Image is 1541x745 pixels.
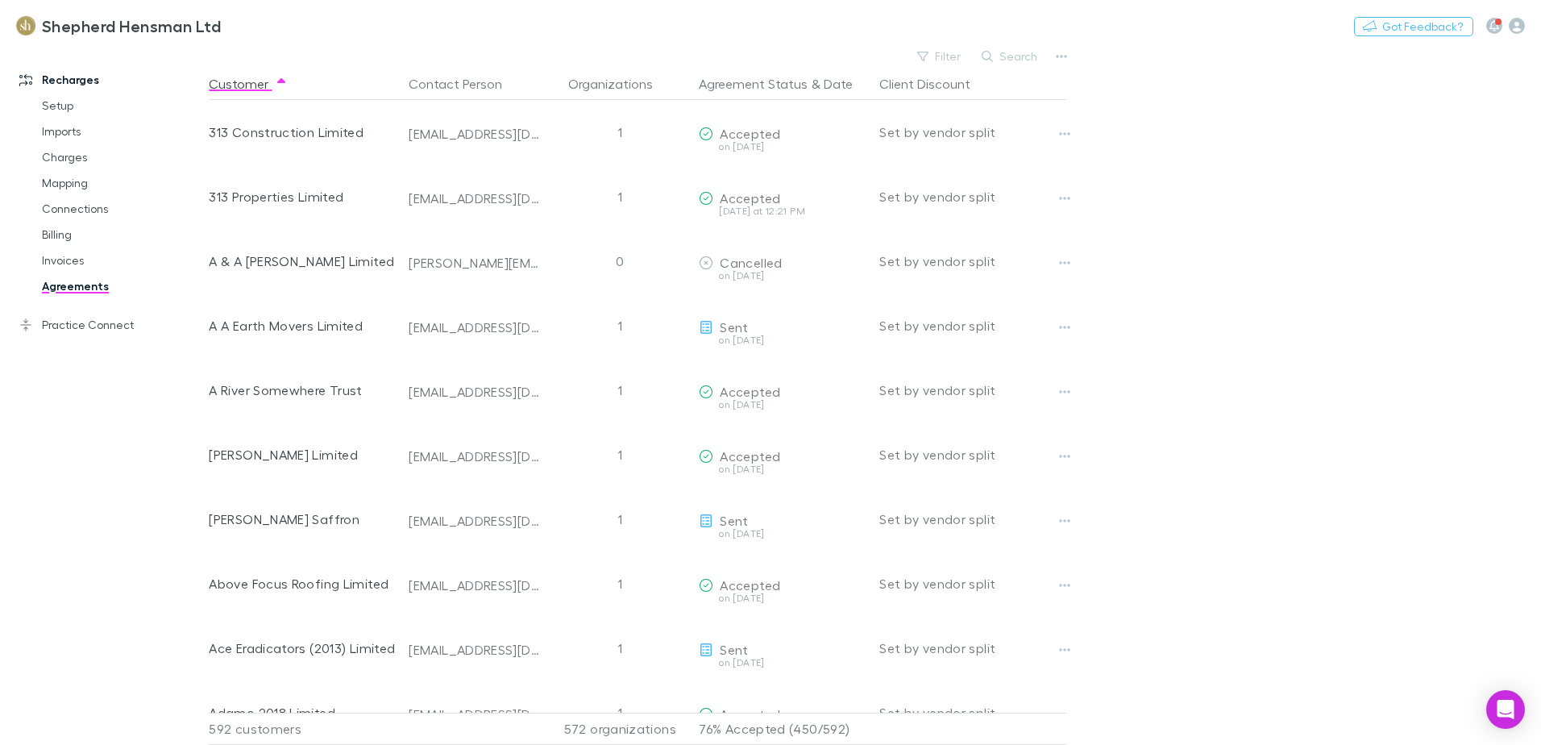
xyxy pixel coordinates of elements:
[909,47,970,66] button: Filter
[409,513,541,529] div: [EMAIL_ADDRESS][DOMAIN_NAME]
[879,229,1066,293] div: Set by vendor split
[699,335,866,345] div: on [DATE]
[26,144,218,170] a: Charges
[699,142,866,152] div: on [DATE]
[42,16,221,35] h3: Shepherd Hensman Ltd
[720,190,780,206] span: Accepted
[879,164,1066,229] div: Set by vendor split
[720,642,748,657] span: Sent
[879,293,1066,358] div: Set by vendor split
[879,680,1066,745] div: Set by vendor split
[409,706,541,722] div: [EMAIL_ADDRESS][DOMAIN_NAME]
[209,100,396,164] div: 313 Construction Limited
[547,164,692,229] div: 1
[209,422,396,487] div: [PERSON_NAME] Limited
[16,16,35,35] img: Shepherd Hensman Ltd's Logo
[547,616,692,680] div: 1
[547,551,692,616] div: 1
[699,68,808,100] button: Agreement Status
[699,68,866,100] div: &
[547,680,692,745] div: 1
[209,680,396,745] div: Adamo 2018 Limited
[209,229,396,293] div: A & A [PERSON_NAME] Limited
[547,293,692,358] div: 1
[699,464,866,474] div: on [DATE]
[409,577,541,593] div: [EMAIL_ADDRESS][DOMAIN_NAME]
[209,616,396,680] div: Ace Eradicators (2013) Limited
[3,67,218,93] a: Recharges
[1354,17,1473,36] button: Got Feedback?
[879,551,1066,616] div: Set by vendor split
[879,616,1066,680] div: Set by vendor split
[409,126,541,142] div: [EMAIL_ADDRESS][DOMAIN_NAME]
[3,312,218,338] a: Practice Connect
[699,658,866,668] div: on [DATE]
[824,68,853,100] button: Date
[720,255,782,270] span: Cancelled
[1486,690,1525,729] div: Open Intercom Messenger
[409,255,541,271] div: [PERSON_NAME][EMAIL_ADDRESS][DOMAIN_NAME]
[720,513,748,528] span: Sent
[409,68,521,100] button: Contact Person
[547,422,692,487] div: 1
[720,448,780,464] span: Accepted
[720,577,780,593] span: Accepted
[699,271,866,281] div: on [DATE]
[26,93,218,119] a: Setup
[209,293,396,358] div: A A Earth Movers Limited
[547,358,692,422] div: 1
[974,47,1047,66] button: Search
[699,529,866,539] div: on [DATE]
[209,713,402,745] div: 592 customers
[547,713,692,745] div: 572 organizations
[209,487,396,551] div: [PERSON_NAME] Saffron
[547,229,692,293] div: 0
[26,222,218,248] a: Billing
[699,400,866,410] div: on [DATE]
[879,487,1066,551] div: Set by vendor split
[209,68,288,100] button: Customer
[879,422,1066,487] div: Set by vendor split
[209,551,396,616] div: Above Focus Roofing Limited
[720,319,748,335] span: Sent
[699,714,866,744] p: 76% Accepted (450/592)
[568,68,672,100] button: Organizations
[547,487,692,551] div: 1
[720,384,780,399] span: Accepted
[26,119,218,144] a: Imports
[409,384,541,400] div: [EMAIL_ADDRESS][DOMAIN_NAME]
[409,642,541,658] div: [EMAIL_ADDRESS][DOMAIN_NAME]
[26,273,218,299] a: Agreements
[720,706,780,722] span: Accepted
[879,68,990,100] button: Client Discount
[879,100,1066,164] div: Set by vendor split
[879,358,1066,422] div: Set by vendor split
[699,593,866,603] div: on [DATE]
[209,164,396,229] div: 313 Properties Limited
[409,190,541,206] div: [EMAIL_ADDRESS][DOMAIN_NAME]
[409,448,541,464] div: [EMAIL_ADDRESS][DOMAIN_NAME]
[409,319,541,335] div: [EMAIL_ADDRESS][DOMAIN_NAME]
[547,100,692,164] div: 1
[26,170,218,196] a: Mapping
[6,6,231,45] a: Shepherd Hensman Ltd
[699,206,866,216] div: [DATE] at 12:21 PM
[209,358,396,422] div: A River Somewhere Trust
[720,126,780,141] span: Accepted
[26,196,218,222] a: Connections
[26,248,218,273] a: Invoices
